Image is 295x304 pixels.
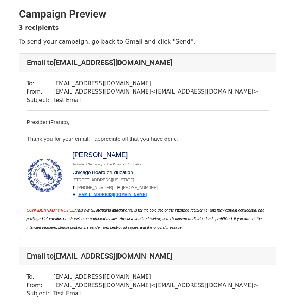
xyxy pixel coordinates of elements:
[78,192,147,197] a: [EMAIL_ADDRESS][DOMAIN_NAME]
[27,135,269,143] div: Thank you for your email. I appreciate all that you have done.
[27,88,53,96] td: From:
[27,281,53,290] td: From:
[73,162,143,166] font: Assistant Secretary to the Board of Education
[19,38,276,45] p: To send your campaign, go back to Gmail and click "Send".
[53,289,258,298] td: Test Email
[53,96,258,105] td: Test Email
[73,151,128,159] font: [PERSON_NAME]
[27,58,269,67] h4: Email to [EMAIL_ADDRESS][DOMAIN_NAME]
[27,79,53,88] td: To:
[53,79,258,88] td: [EMAIL_ADDRESS][DOMAIN_NAME]
[77,185,113,190] span: [PHONE_NUMBER]
[53,88,258,96] td: [EMAIL_ADDRESS][DOMAIN_NAME] < [EMAIL_ADDRESS][DOMAIN_NAME] >
[27,251,269,260] h4: Email to [EMAIL_ADDRESS][DOMAIN_NAME]
[53,281,258,290] td: [EMAIL_ADDRESS][DOMAIN_NAME] < [EMAIL_ADDRESS][DOMAIN_NAME] >
[27,158,63,193] img: AD_4nXeAWjc0N6miXsGqBH_9-_YaptVaIAbkiCIGbe1g6PcxMETfFEXVKTlns1ZUZ3HZBWoZIHz64mqUnomu6TjwLa3Kz7rWh...
[73,185,75,190] span: T
[27,118,269,127] div: ​PresidentFranco,
[19,24,59,31] strong: 3 recipients
[73,192,75,197] span: E
[19,8,276,20] h2: Campaign Preview
[27,273,53,281] td: To:
[53,273,258,281] td: [EMAIL_ADDRESS][DOMAIN_NAME]
[27,208,264,229] font: This e-mail, including attachments, is for the sole use of the intended recipient(s) and may cont...
[122,185,158,190] span: [PHONE_NUMBER]
[117,185,120,190] span: F
[73,170,133,175] font: Chicago Board of Education
[73,178,134,182] font: [STREET_ADDRESS][US_STATE]
[27,289,53,298] td: Subject:
[27,208,76,212] font: CONFIDENTIALITY NOTICE:
[27,96,53,105] td: Subject:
